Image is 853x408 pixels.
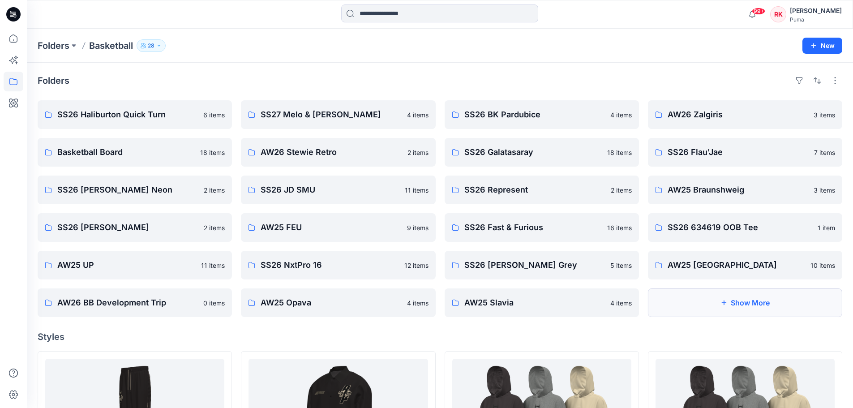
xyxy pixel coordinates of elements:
[204,185,225,195] p: 2 items
[241,288,435,317] a: AW25 Opava4 items
[261,221,401,234] p: AW25 FEU
[261,296,401,309] p: AW25 Opava
[261,184,399,196] p: SS26 JD SMU
[148,41,154,51] p: 28
[668,221,812,234] p: SS26 634619 OOB Tee
[610,298,632,308] p: 4 items
[404,261,429,270] p: 12 items
[464,221,602,234] p: SS26 Fast & Furious
[668,108,808,121] p: AW26 Zalgiris
[38,288,232,317] a: AW26 BB Development Trip0 items
[241,213,435,242] a: AW25 FEU9 items
[648,100,842,129] a: AW26 Zalgiris3 items
[648,251,842,279] a: AW25 [GEOGRAPHIC_DATA]10 items
[445,288,639,317] a: AW25 Slavia4 items
[607,223,632,232] p: 16 items
[57,146,195,159] p: Basketball Board
[445,100,639,129] a: SS26 BK Pardubice4 items
[611,185,632,195] p: 2 items
[38,176,232,204] a: SS26 [PERSON_NAME] Neon2 items
[610,261,632,270] p: 5 items
[38,100,232,129] a: SS26 Haliburton Quick Turn6 items
[668,184,808,196] p: AW25 Braunshweig
[668,146,809,159] p: SS26 Flau'Jae
[89,39,133,52] p: Basketball
[204,223,225,232] p: 2 items
[203,298,225,308] p: 0 items
[241,138,435,167] a: AW26 Stewie Retro2 items
[445,138,639,167] a: SS26 Galatasaray18 items
[818,223,835,232] p: 1 item
[57,108,198,121] p: SS26 Haliburton Quick Turn
[38,251,232,279] a: AW25 UP11 items
[407,148,429,157] p: 2 items
[241,176,435,204] a: SS26 JD SMU11 items
[57,296,198,309] p: AW26 BB Development Trip
[464,146,602,159] p: SS26 Galatasaray
[607,148,632,157] p: 18 items
[203,110,225,120] p: 6 items
[464,259,605,271] p: SS26 [PERSON_NAME] Grey
[668,259,805,271] p: AW25 [GEOGRAPHIC_DATA]
[814,110,835,120] p: 3 items
[445,213,639,242] a: SS26 Fast & Furious16 items
[405,185,429,195] p: 11 items
[445,176,639,204] a: SS26 Represent2 items
[241,251,435,279] a: SS26 NxtPro 1612 items
[770,6,786,22] div: RK
[648,176,842,204] a: AW25 Braunshweig3 items
[464,108,605,121] p: SS26 BK Pardubice
[814,185,835,195] p: 3 items
[38,331,842,342] h4: Styles
[445,251,639,279] a: SS26 [PERSON_NAME] Grey5 items
[57,259,196,271] p: AW25 UP
[261,108,401,121] p: SS27 Melo & [PERSON_NAME]
[200,148,225,157] p: 18 items
[790,5,842,16] div: [PERSON_NAME]
[57,184,198,196] p: SS26 [PERSON_NAME] Neon
[814,148,835,157] p: 7 items
[57,221,198,234] p: SS26 [PERSON_NAME]
[201,261,225,270] p: 11 items
[38,75,69,86] h4: Folders
[648,288,842,317] button: Show More
[261,146,402,159] p: AW26 Stewie Retro
[790,16,842,23] div: Puma
[464,296,605,309] p: AW25 Slavia
[38,213,232,242] a: SS26 [PERSON_NAME]2 items
[648,213,842,242] a: SS26 634619 OOB Tee1 item
[648,138,842,167] a: SS26 Flau'Jae7 items
[810,261,835,270] p: 10 items
[407,223,429,232] p: 9 items
[137,39,166,52] button: 28
[38,39,69,52] a: Folders
[407,110,429,120] p: 4 items
[241,100,435,129] a: SS27 Melo & [PERSON_NAME]4 items
[610,110,632,120] p: 4 items
[752,8,765,15] span: 99+
[38,138,232,167] a: Basketball Board18 items
[407,298,429,308] p: 4 items
[464,184,605,196] p: SS26 Represent
[261,259,399,271] p: SS26 NxtPro 16
[802,38,842,54] button: New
